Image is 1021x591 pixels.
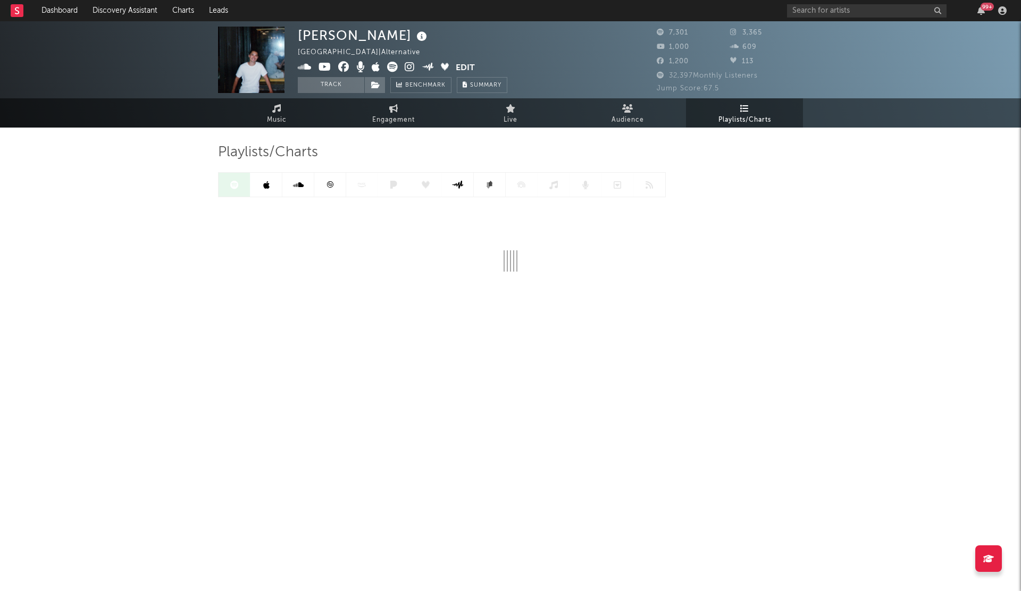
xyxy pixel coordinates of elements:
button: Track [298,77,364,93]
a: Playlists/Charts [686,98,803,128]
button: Summary [457,77,507,93]
span: Live [504,114,517,126]
button: Edit [456,62,475,75]
button: 99+ [977,6,985,15]
span: Engagement [372,114,415,126]
div: 99 + [981,3,994,11]
span: 609 [730,44,757,50]
span: Summary [470,82,501,88]
input: Search for artists [787,4,947,18]
span: 1,200 [657,58,689,65]
span: Playlists/Charts [218,146,318,159]
a: Engagement [335,98,452,128]
a: Audience [569,98,686,128]
div: [GEOGRAPHIC_DATA] | Alternative [298,46,432,59]
div: [PERSON_NAME] [298,27,430,44]
span: 32,397 Monthly Listeners [657,72,758,79]
span: Audience [612,114,644,126]
span: 113 [730,58,754,65]
span: Playlists/Charts [718,114,771,126]
span: 1,000 [657,44,689,50]
span: 3,365 [730,29,762,36]
span: Music [267,114,287,126]
span: Jump Score: 67.5 [657,85,719,92]
span: Benchmark [405,79,446,92]
a: Music [218,98,335,128]
a: Live [452,98,569,128]
span: 7,301 [657,29,688,36]
a: Benchmark [390,77,451,93]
